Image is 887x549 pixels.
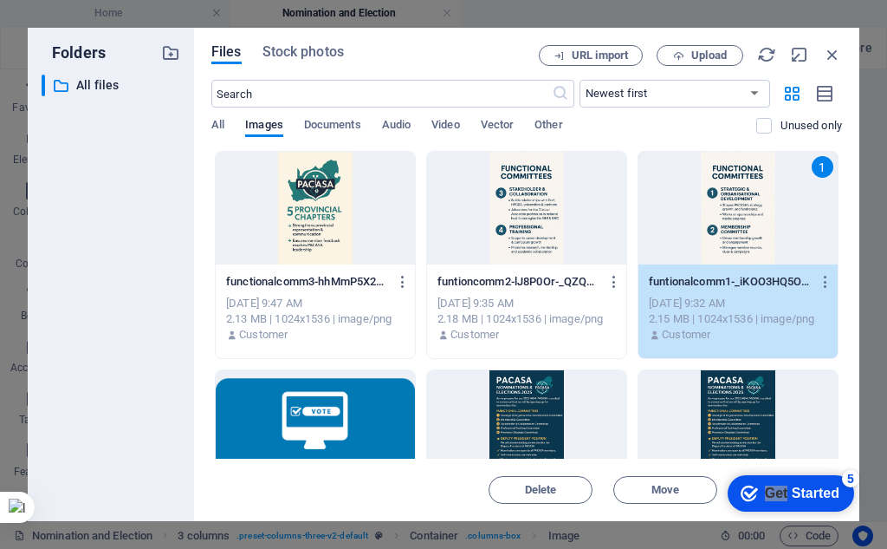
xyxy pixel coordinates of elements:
span: Stock photos [262,42,344,62]
p: Folders [42,42,106,64]
div: 5 [128,3,146,21]
span: Other [534,114,562,139]
div: Get Started [51,19,126,35]
p: Customer [239,327,288,343]
div: 2.13 MB | 1024x1536 | image/png [226,311,405,327]
button: Upload [657,45,743,66]
span: All [211,114,224,139]
button: Delete [489,476,592,504]
span: URL import [572,50,628,61]
span: Video [431,114,459,139]
span: Audio [382,114,411,139]
span: Vector [481,114,515,139]
div: [DATE] 9:35 AM [437,296,616,311]
i: Minimize [790,45,809,64]
div: 1 [812,156,833,178]
p: funtioncomm2-lJ8P0Or-_QZQ0QUeHVGQdw.png [437,274,599,290]
p: Customer [662,327,710,343]
span: Upload [691,50,727,61]
div: [DATE] 9:32 AM [649,296,827,311]
p: Customer [450,327,499,343]
p: funtionalcomm1-_iKOO3HQ5OnZF301Ji6fWw.png [649,274,811,290]
button: Move [613,476,717,504]
span: Documents [304,114,361,139]
p: functionalcomm3-hhMmP5X2W4QYMBCFcJM04g.png [226,274,388,290]
span: Images [245,114,283,139]
input: Search [211,80,552,108]
div: 2.18 MB | 1024x1536 | image/png [437,311,616,327]
div: ​ [42,75,45,96]
div: Get Started 5 items remaining, 0% complete [14,9,140,45]
div: 2.15 MB | 1024x1536 | image/png [649,311,827,327]
div: [DATE] 9:47 AM [226,296,405,311]
i: Reload [757,45,776,64]
button: URL import [539,45,643,66]
p: Displays only files that are not in use on the website. Files added during this session can still... [780,118,842,134]
i: Close [823,45,842,64]
span: Move [651,485,679,495]
i: Create new folder [161,43,180,62]
p: All files [76,75,148,95]
span: Delete [525,485,557,495]
span: Files [211,42,242,62]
